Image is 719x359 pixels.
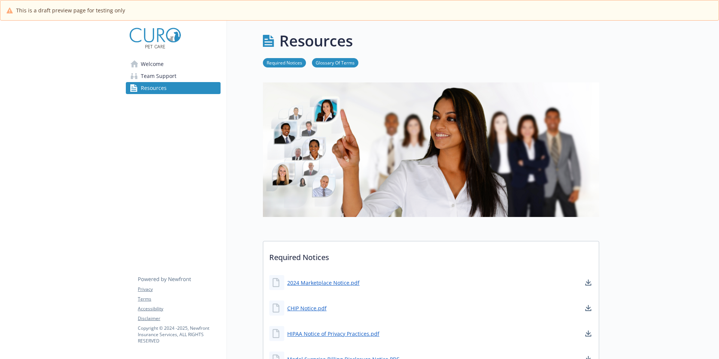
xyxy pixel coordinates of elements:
[138,325,220,344] p: Copyright © 2024 - 2025 , Newfront Insurance Services, ALL RIGHTS RESERVED
[263,82,599,217] img: resources page banner
[141,58,164,70] span: Welcome
[312,59,358,66] a: Glossary Of Terms
[287,279,359,287] a: 2024 Marketplace Notice.pdf
[126,58,221,70] a: Welcome
[126,70,221,82] a: Team Support
[584,304,593,313] a: download document
[287,330,379,338] a: HIPAA Notice of Privacy Practices.pdf
[584,329,593,338] a: download document
[584,278,593,287] a: download document
[126,82,221,94] a: Resources
[138,296,220,302] a: Terms
[263,59,306,66] a: Required Notices
[279,30,353,52] h1: Resources
[263,241,599,269] p: Required Notices
[138,286,220,293] a: Privacy
[138,305,220,312] a: Accessibility
[141,70,176,82] span: Team Support
[141,82,167,94] span: Resources
[138,315,220,322] a: Disclaimer
[287,304,327,312] a: CHIP Notice.pdf
[16,6,125,14] span: This is a draft preview page for testing only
